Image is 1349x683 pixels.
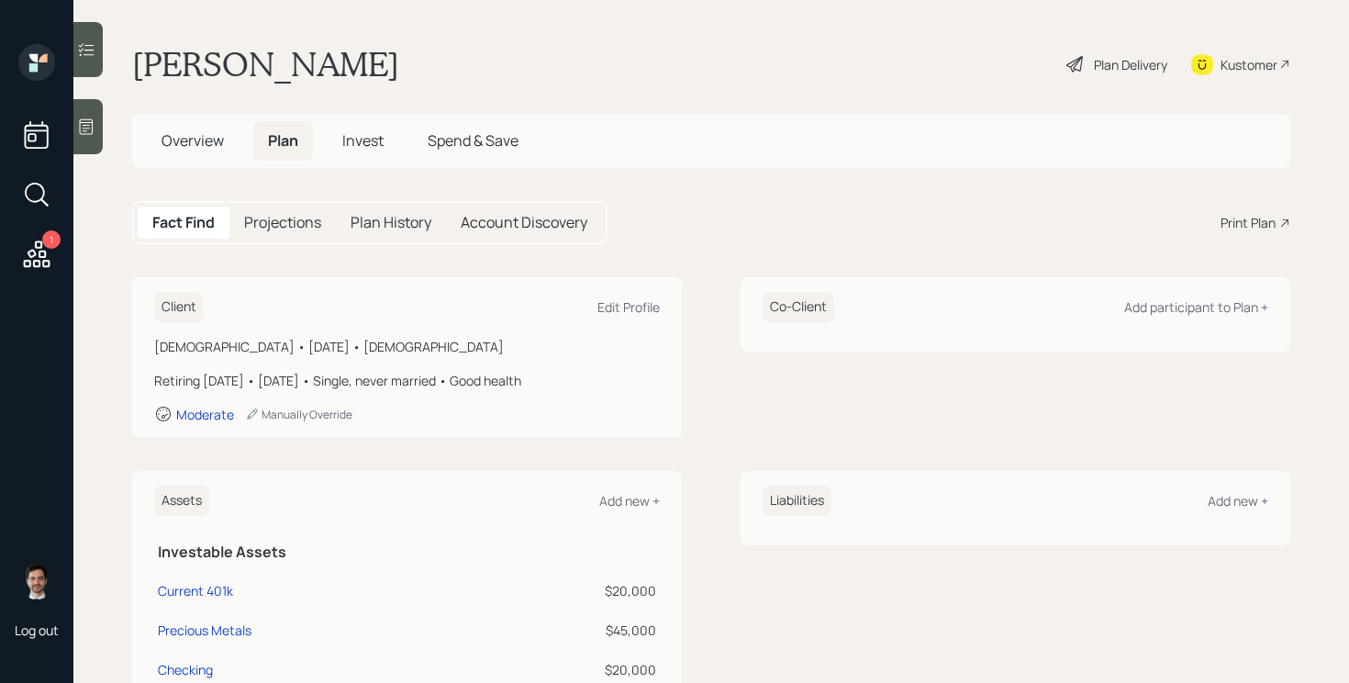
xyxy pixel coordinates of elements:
img: jonah-coleman-headshot.png [18,563,55,599]
h5: Plan History [351,214,431,231]
span: Plan [268,130,298,151]
div: Log out [15,621,59,639]
div: 1 [42,230,61,249]
h5: Projections [244,214,321,231]
div: Add new + [599,492,660,509]
span: Overview [162,130,224,151]
h5: Fact Find [152,214,215,231]
span: Invest [342,130,384,151]
div: Add new + [1208,492,1268,509]
div: Add participant to Plan + [1124,298,1268,316]
div: Checking [158,660,213,679]
div: Print Plan [1221,213,1276,232]
h6: Liabilities [763,486,831,516]
h6: Co-Client [763,292,834,322]
h5: Account Discovery [461,214,587,231]
h1: [PERSON_NAME] [132,44,399,84]
div: Retiring [DATE] • [DATE] • Single, never married • Good health [154,371,660,390]
div: Edit Profile [597,298,660,316]
h6: Assets [154,486,209,516]
div: Manually Override [245,407,352,422]
div: Kustomer [1221,55,1277,74]
span: Spend & Save [428,130,518,151]
h5: Investable Assets [158,543,656,561]
div: Moderate [176,406,234,423]
div: Current 401k [158,581,233,600]
div: $20,000 [503,660,656,679]
div: Precious Metals [158,621,251,640]
div: $45,000 [503,621,656,640]
div: Plan Delivery [1094,55,1167,74]
div: [DEMOGRAPHIC_DATA] • [DATE] • [DEMOGRAPHIC_DATA] [154,337,660,356]
div: $20,000 [503,581,656,600]
h6: Client [154,292,204,322]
